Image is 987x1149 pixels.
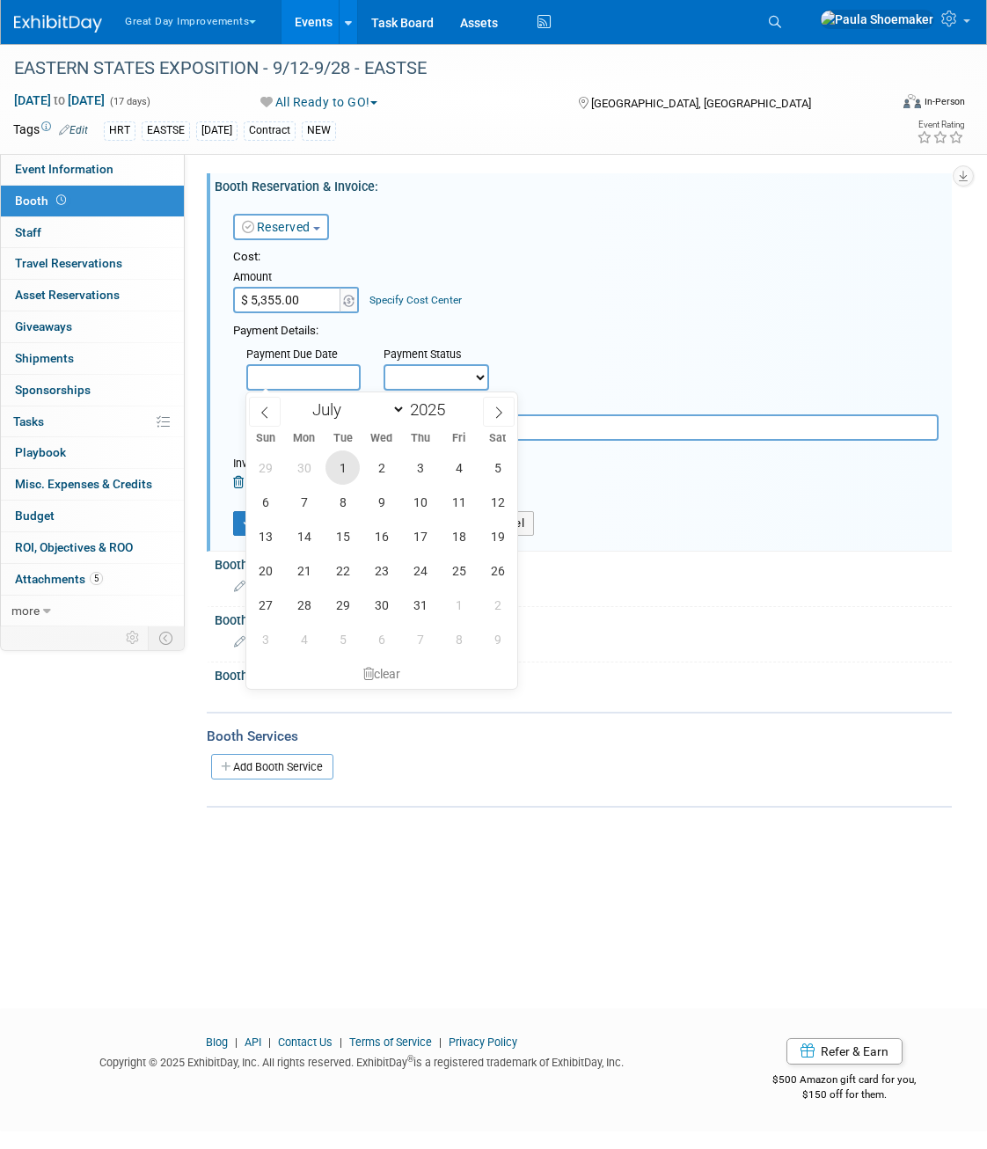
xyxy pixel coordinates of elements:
[248,519,282,553] span: July 13, 2025
[1,217,184,248] a: Staff
[15,509,55,523] span: Budget
[1,375,184,406] a: Sponsorships
[403,588,437,622] span: July 31, 2025
[206,1036,228,1049] a: Blog
[287,519,321,553] span: July 14, 2025
[211,754,333,779] a: Add Booth Service
[1,564,184,595] a: Attachments5
[1,532,184,563] a: ROI, Objectives & ROO
[15,477,152,491] span: Misc. Expenses & Credits
[142,121,190,140] div: EASTSE
[233,456,359,473] div: Invoice:
[287,622,321,656] span: August 4, 2025
[325,553,360,588] span: July 22, 2025
[903,94,921,108] img: Format-Inperson.png
[435,1036,446,1049] span: |
[15,162,113,176] span: Event Information
[13,121,88,141] td: Tags
[11,604,40,618] span: more
[384,347,501,364] div: Payment Status
[287,450,321,485] span: June 30, 2025
[13,414,44,428] span: Tasks
[406,399,458,420] input: Year
[442,622,476,656] span: August 8, 2025
[325,588,360,622] span: July 29, 2025
[737,1087,952,1102] div: $150 off for them.
[403,553,437,588] span: July 24, 2025
[304,399,406,421] select: Month
[364,588,398,622] span: July 30, 2025
[233,511,342,536] button: Save Changes
[480,588,515,622] span: August 2, 2025
[13,1050,711,1071] div: Copyright © 2025 ExhibitDay, Inc. All rights reserved. ExhibitDay is a registered trademark of Ex...
[403,519,437,553] span: July 17, 2025
[149,626,185,649] td: Toggle Event Tabs
[215,662,952,685] div: Booth Notes:
[15,540,133,554] span: ROI, Objectives & ROO
[118,626,149,649] td: Personalize Event Tab Strip
[285,433,324,444] span: Mon
[15,445,66,459] span: Playbook
[287,588,321,622] span: July 28, 2025
[369,294,462,306] a: Specify Cost Center
[1,469,184,500] a: Misc. Expenses & Credits
[324,433,362,444] span: Tue
[104,121,135,140] div: HRT
[215,173,952,195] div: Booth Reservation & Invoice:
[1,248,184,279] a: Travel Reservations
[1,311,184,342] a: Giveaways
[254,93,384,111] button: All Ready to GO!
[248,450,282,485] span: June 29, 2025
[264,1036,275,1049] span: |
[215,552,952,574] div: Booth Number:
[364,553,398,588] span: July 23, 2025
[1,280,184,311] a: Asset Reservations
[480,519,515,553] span: July 19, 2025
[335,1036,347,1049] span: |
[233,214,329,240] button: Reserved
[917,121,964,129] div: Event Rating
[737,1061,952,1101] div: $500 Amazon gift card for you,
[15,572,103,586] span: Attachments
[325,622,360,656] span: August 5, 2025
[196,121,238,140] div: [DATE]
[287,485,321,519] span: July 7, 2025
[246,659,517,689] div: clear
[287,553,321,588] span: July 21, 2025
[15,288,120,302] span: Asset Reservations
[440,433,479,444] span: Fri
[248,553,282,588] span: July 20, 2025
[442,553,476,588] span: July 25, 2025
[1,186,184,216] a: Booth
[325,450,360,485] span: July 1, 2025
[15,351,74,365] span: Shipments
[786,1038,903,1065] a: Refer & Earn
[1,596,184,626] a: more
[15,256,122,270] span: Travel Reservations
[246,397,939,414] div: Payment Notes
[242,220,311,234] a: Reserved
[234,580,353,593] span: Specify booth number
[362,433,401,444] span: Wed
[403,450,437,485] span: July 3, 2025
[245,1036,261,1049] a: API
[90,572,103,585] span: 5
[442,588,476,622] span: August 1, 2025
[234,635,334,648] span: Specify booth size
[108,96,150,107] span: (17 days)
[480,553,515,588] span: July 26, 2025
[246,433,285,444] span: Sun
[407,1054,413,1064] sup: ®
[364,622,398,656] span: August 6, 2025
[403,622,437,656] span: August 7, 2025
[244,121,296,140] div: Contract
[325,519,360,553] span: July 15, 2025
[248,622,282,656] span: August 3, 2025
[302,121,336,140] div: NEW
[479,433,517,444] span: Sat
[924,95,965,108] div: In-Person
[233,475,249,489] a: Remove Attachment
[248,588,282,622] span: July 27, 2025
[233,318,939,340] div: Payment Details:
[230,1036,242,1049] span: |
